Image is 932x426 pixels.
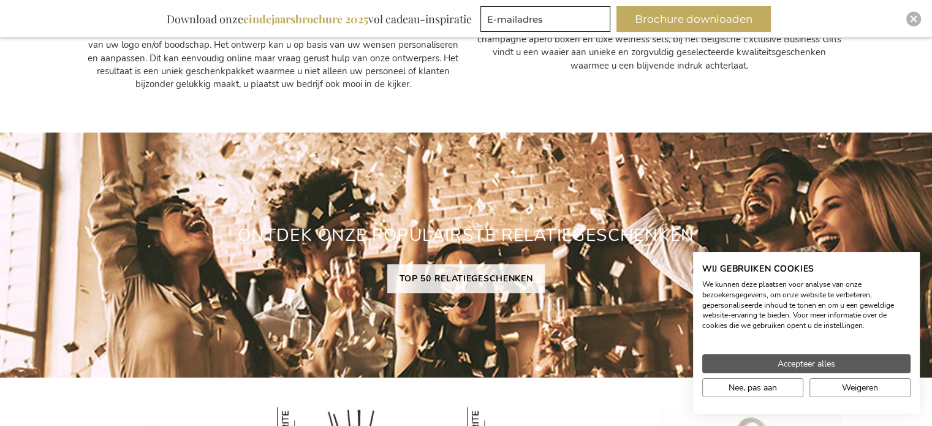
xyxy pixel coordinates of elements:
button: Alle cookies weigeren [809,378,911,397]
span: Nee, pas aan [729,381,777,394]
span: Uw geschenken worden geleverd in een gepersonaliseerde geschenkverpakking, voorzien van uw logo e... [87,26,460,91]
input: E-mailadres [480,6,610,32]
button: Accepteer alle cookies [702,354,911,373]
button: Pas cookie voorkeuren aan [702,378,803,397]
span: Accepteer alles [778,357,835,370]
h2: Wij gebruiken cookies [702,264,911,275]
p: We kunnen deze plaatsen voor analyse van onze bezoekersgegevens, om onze website te verbeteren, g... [702,280,911,331]
div: Close [906,12,921,26]
b: eindejaarsbrochure 2025 [243,12,368,26]
button: Brochure downloaden [616,6,771,32]
img: Close [910,15,917,23]
a: TOP 50 RELATIEGESCHENKEN [387,264,545,293]
div: Download onze vol cadeau-inspiratie [161,6,477,32]
form: marketing offers and promotions [480,6,614,36]
span: Weigeren [842,381,878,394]
span: Bedank uw personeel en klanten met een uniek relatiegeschenk dat écht de moeite waard is. Van per... [473,7,846,72]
